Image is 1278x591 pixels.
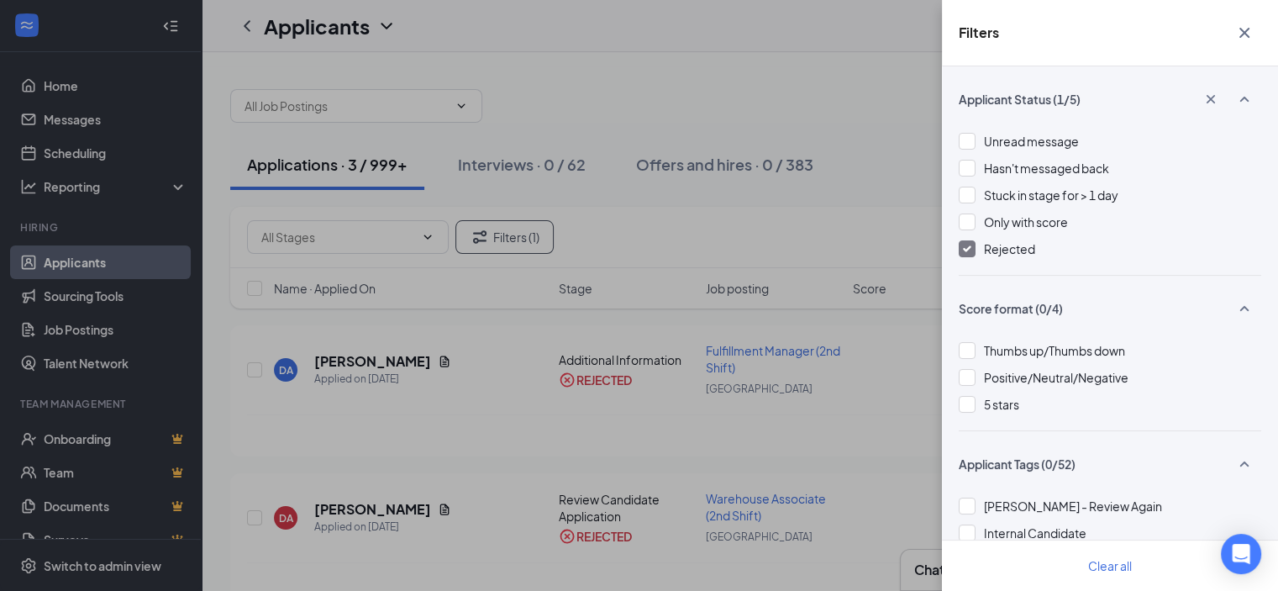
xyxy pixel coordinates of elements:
[984,161,1109,176] span: Hasn't messaged back
[984,343,1125,358] span: Thumbs up/Thumbs down
[1202,91,1219,108] svg: Cross
[1228,448,1261,480] button: SmallChevronUp
[1221,534,1261,574] div: Open Intercom Messenger
[959,24,999,42] h5: Filters
[984,241,1035,256] span: Rejected
[984,214,1068,230] span: Only with score
[1228,293,1261,325] button: SmallChevronUp
[984,397,1019,412] span: 5 stars
[984,525,1086,541] span: Internal Candidate
[1234,23,1254,43] svg: Cross
[963,245,971,252] img: checkbox
[1234,298,1254,319] svg: SmallChevronUp
[1194,85,1228,113] button: Cross
[984,499,1162,514] span: [PERSON_NAME] - Review Again
[984,370,1128,385] span: Positive/Neutral/Negative
[959,91,1081,108] span: Applicant Status (1/5)
[959,456,1076,472] span: Applicant Tags (0/52)
[1234,454,1254,474] svg: SmallChevronUp
[1234,89,1254,109] svg: SmallChevronUp
[1228,83,1261,115] button: SmallChevronUp
[1068,549,1152,583] button: Clear all
[1228,17,1261,49] button: Cross
[984,187,1118,203] span: Stuck in stage for > 1 day
[984,134,1079,149] span: Unread message
[959,300,1063,317] span: Score format (0/4)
